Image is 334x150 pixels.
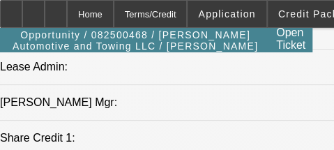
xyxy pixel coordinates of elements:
[188,1,266,27] button: Application
[198,8,255,20] span: Application
[271,21,311,57] a: Open Ticket
[6,29,265,52] span: Opportunity / 082500468 / [PERSON_NAME] Automotive and Towing LLC / [PERSON_NAME]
